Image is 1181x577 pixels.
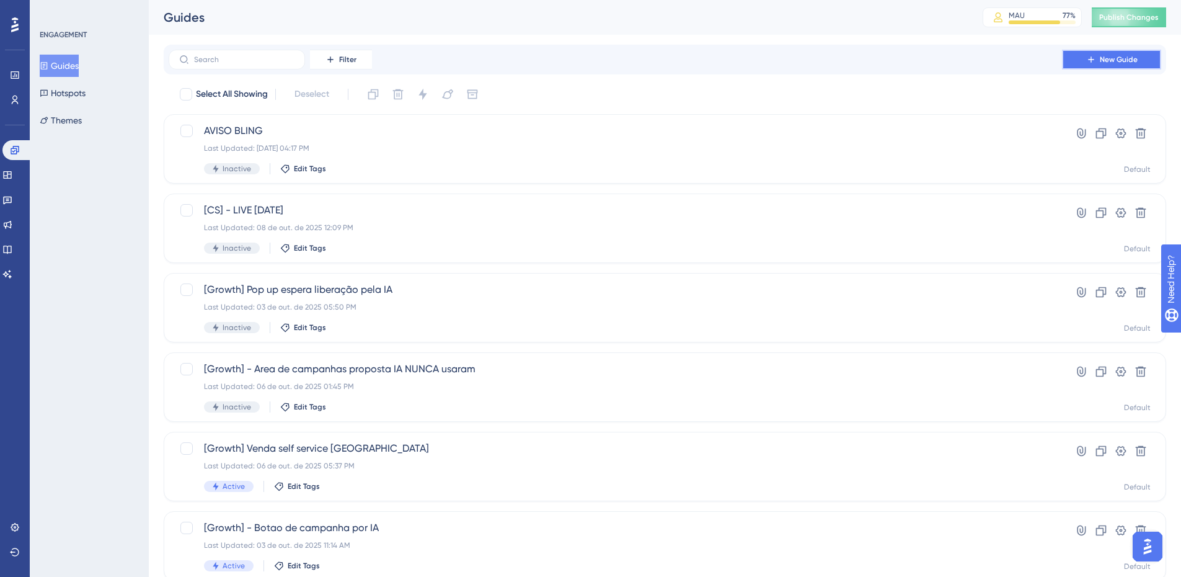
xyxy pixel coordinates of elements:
button: Edit Tags [274,561,320,571]
span: Edit Tags [288,561,320,571]
iframe: UserGuiding AI Assistant Launcher [1129,528,1166,565]
button: Publish Changes [1092,7,1166,27]
div: Default [1124,323,1151,333]
button: New Guide [1062,50,1161,69]
button: Hotspots [40,82,86,104]
input: Search [194,55,294,64]
span: Edit Tags [294,243,326,253]
div: Last Updated: 06 de out. de 2025 05:37 PM [204,461,1027,471]
span: Filter [339,55,356,65]
span: Deselect [294,87,329,102]
button: Filter [310,50,372,69]
div: Default [1124,403,1151,413]
div: MAU [1009,11,1025,20]
span: Edit Tags [294,402,326,412]
div: Default [1124,561,1151,571]
button: Deselect [283,83,340,105]
button: Themes [40,109,82,132]
div: 77 % [1063,11,1076,20]
div: Last Updated: 06 de out. de 2025 01:45 PM [204,382,1027,391]
span: Inactive [223,402,251,412]
div: ENGAGEMENT [40,30,87,40]
button: Edit Tags [280,164,326,174]
div: Last Updated: [DATE] 04:17 PM [204,143,1027,153]
span: Edit Tags [294,323,326,333]
span: Inactive [223,164,251,174]
span: AVISO BLING [204,123,1027,138]
span: Select All Showing [196,87,268,102]
span: Edit Tags [294,164,326,174]
span: [Growth] Pop up espera liberação pela IA [204,282,1027,297]
span: Inactive [223,323,251,333]
span: Active [223,481,245,491]
button: Edit Tags [280,323,326,333]
button: Guides [40,55,79,77]
button: Edit Tags [280,243,326,253]
span: [Growth] - Area de campanhas proposta IA NUNCA usaram [204,362,1027,377]
span: Edit Tags [288,481,320,491]
div: Default [1124,164,1151,174]
div: Default [1124,482,1151,492]
button: Edit Tags [280,402,326,412]
div: Guides [164,9,952,26]
div: Last Updated: 03 de out. de 2025 11:14 AM [204,540,1027,550]
span: Inactive [223,243,251,253]
span: Publish Changes [1099,12,1159,22]
span: Need Help? [29,3,77,18]
button: Edit Tags [274,481,320,491]
div: Last Updated: 08 de out. de 2025 12:09 PM [204,223,1027,233]
span: Active [223,561,245,571]
span: [Growth] - Botao de campanha por IA [204,521,1027,535]
div: Last Updated: 03 de out. de 2025 05:50 PM [204,302,1027,312]
span: New Guide [1100,55,1138,65]
span: [CS] - LIVE [DATE] [204,203,1027,218]
div: Default [1124,244,1151,254]
span: [Growth] Venda self service [GEOGRAPHIC_DATA] [204,441,1027,456]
